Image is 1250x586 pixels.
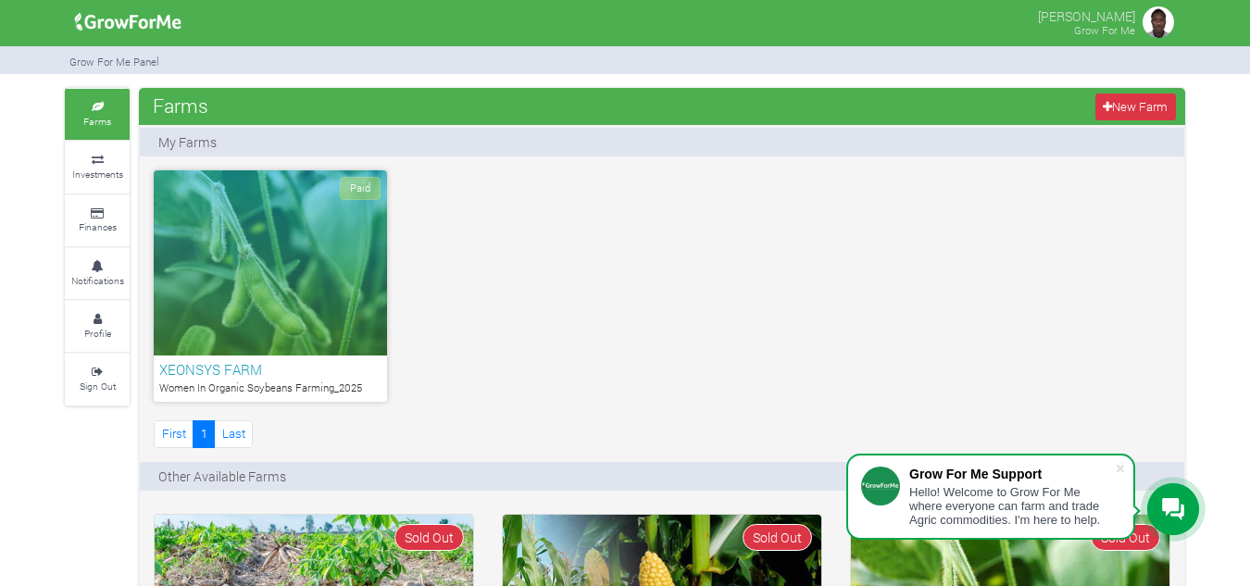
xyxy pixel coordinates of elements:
h6: XEONSYS FARM [159,361,381,378]
p: Other Available Farms [158,467,286,486]
p: My Farms [158,132,217,152]
span: Sold Out [394,524,464,551]
span: Sold Out [743,524,812,551]
a: Sign Out [65,354,130,405]
small: Grow For Me Panel [69,55,159,69]
small: Farms [83,115,111,128]
span: Paid [340,177,381,200]
small: Notifications [71,274,124,287]
div: Hello! Welcome to Grow For Me where everyone can farm and trade Agric commodities. I'm here to help. [909,485,1115,527]
small: Grow For Me [1074,23,1135,37]
small: Finances [79,220,117,233]
span: Farms [148,87,213,124]
a: Finances [65,195,130,246]
a: New Farm [1095,94,1176,120]
a: Paid XEONSYS FARM Women In Organic Soybeans Farming_2025 [154,170,387,402]
p: Women In Organic Soybeans Farming_2025 [159,380,381,396]
a: Notifications [65,248,130,299]
a: Investments [65,142,130,193]
img: growforme image [69,4,188,41]
img: growforme image [1140,4,1177,41]
a: First [154,420,194,447]
a: Farms [65,89,130,140]
a: Profile [65,301,130,352]
small: Sign Out [80,380,116,393]
nav: Page Navigation [154,420,253,447]
small: Profile [84,327,111,340]
div: Grow For Me Support [909,467,1115,481]
a: 1 [193,420,215,447]
small: Investments [72,168,123,181]
a: Last [214,420,253,447]
p: [PERSON_NAME] [1038,4,1135,26]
